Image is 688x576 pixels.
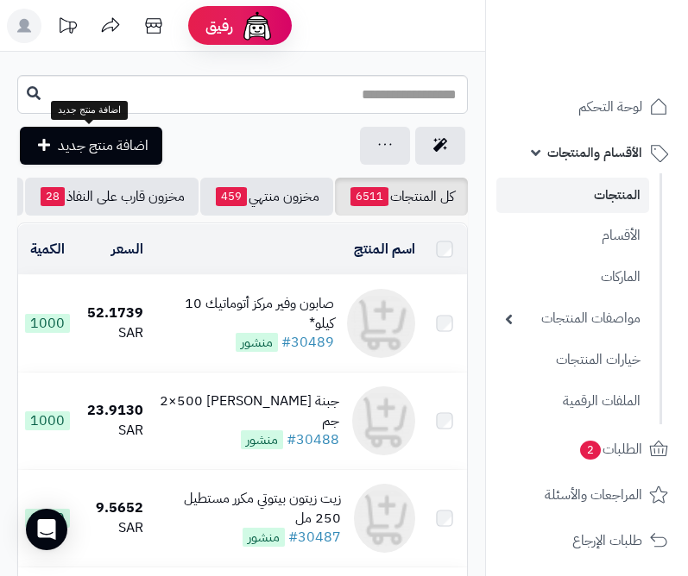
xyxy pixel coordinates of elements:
[46,9,89,47] a: تحديثات المنصة
[84,323,143,343] div: SAR
[354,239,415,260] a: اسم المنتج
[547,141,642,165] span: الأقسام والمنتجات
[84,401,143,421] div: 23.9130
[200,178,333,216] a: مخزون منتهي459
[51,101,128,120] div: اضافة منتج جديد
[240,9,275,43] img: ai-face.png
[216,187,247,206] span: 459
[572,529,642,553] span: طلبات الإرجاع
[41,187,65,206] span: 28
[84,421,143,441] div: SAR
[496,341,649,379] a: خيارات المنتجات
[496,300,649,337] a: مواصفات المنتجات
[350,187,388,206] span: 6511
[84,518,143,538] div: SAR
[30,239,65,260] a: الكمية
[84,498,143,518] div: 9.5652
[496,217,649,254] a: الأقسام
[243,528,285,547] span: منشور
[111,239,143,260] a: السعر
[157,294,333,334] div: صابون وفير مركز أتوماتيك 10 كيلو*
[496,259,649,296] a: الماركات
[241,430,283,449] span: منشور
[25,411,70,430] span: 1000
[25,314,70,333] span: 1000
[26,509,67,550] div: Open Intercom Messenger
[157,391,339,431] div: جبنة [PERSON_NAME] 2×500 جم
[25,178,199,216] a: مخزون قارب على النفاذ28
[281,332,334,353] a: #30489
[288,527,341,548] a: #30487
[84,304,143,323] div: 52.1739
[496,86,678,128] a: لوحة التحكم
[571,42,672,78] img: logo-2.png
[545,483,642,507] span: المراجعات والأسئلة
[496,474,678,516] a: المراجعات والأسئلة
[287,429,339,450] a: #30488
[580,440,601,459] span: 2
[496,429,678,470] a: الطلبات2
[496,178,649,213] a: المنتجات
[578,437,642,461] span: الطلبات
[236,333,278,352] span: منشور
[335,178,468,216] a: كل المنتجات6511
[157,489,341,529] div: زيت زيتون بيتوتي مكرر مستطيل 250 مل
[578,95,642,119] span: لوحة التحكم
[20,127,162,165] a: اضافة منتج جديد
[496,383,649,420] a: الملفات الرقمية
[25,509,70,528] span: 1000
[354,484,415,553] img: زيت زيتون بيتوتي مكرر مستطيل 250 مل
[58,135,148,156] span: اضافة منتج جديد
[205,16,233,36] span: رفيق
[352,386,415,455] img: جبنة كريم بينار 2×500 جم
[347,289,415,358] img: صابون وفير مركز أتوماتيك 10 كيلو*
[496,520,678,561] a: طلبات الإرجاع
